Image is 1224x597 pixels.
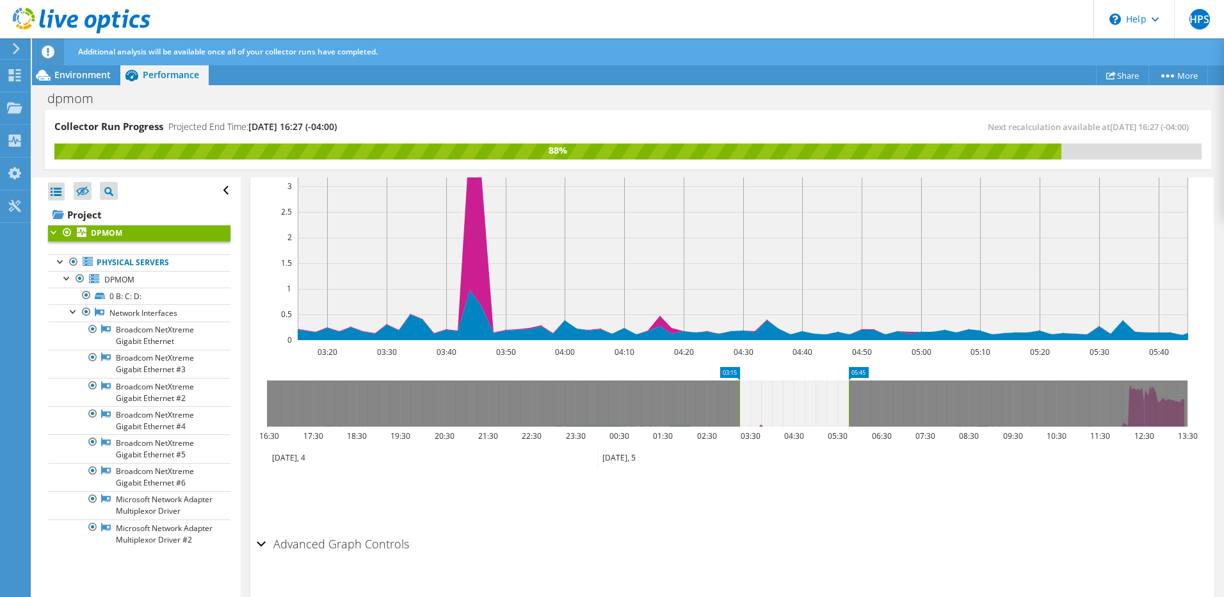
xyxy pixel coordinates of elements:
[48,288,230,304] a: 0 B: C: D:
[48,350,230,378] a: Broadcom NetXtreme Gigabit Ethernet #3
[248,120,337,133] span: [DATE] 16:27 (-04:00)
[609,430,629,441] text: 00:30
[48,304,230,321] a: Network Interfaces
[614,347,634,357] text: 04:10
[48,406,230,434] a: Broadcom NetXtreme Gigabit Ethernet #4
[54,69,111,81] span: Environment
[1003,430,1022,441] text: 09:30
[784,430,803,441] text: 04:30
[42,92,113,106] h1: dpmom
[281,206,292,217] text: 2.5
[48,254,230,271] a: Physical Servers
[1134,430,1154,441] text: 12:30
[287,181,292,192] text: 3
[54,143,1061,158] div: 88%
[958,430,978,441] text: 08:30
[970,347,990,357] text: 05:10
[168,120,337,134] h4: Projected End Time:
[281,258,292,268] text: 1.5
[871,430,891,441] text: 06:30
[91,227,122,238] b: DPMOM
[257,531,409,557] h2: Advanced Graph Controls
[48,434,230,462] a: Broadcom NetXtreme Gigabit Ethernet #5
[652,430,672,441] text: 01:30
[48,378,230,406] a: Broadcom NetXtreme Gigabit Ethernet #2
[390,430,410,441] text: 19:30
[521,430,541,441] text: 22:30
[1148,65,1208,85] a: More
[1090,430,1109,441] text: 11:30
[281,309,292,320] text: 0.5
[740,430,760,441] text: 03:30
[48,322,230,350] a: Broadcom NetXtreme Gigabit Ethernet
[915,430,935,441] text: 07:30
[48,463,230,491] a: Broadcom NetXtreme Gigabit Ethernet #6
[143,69,199,81] span: Performance
[376,347,396,357] text: 03:30
[1148,347,1168,357] text: 05:40
[48,204,230,225] a: Project
[436,347,456,357] text: 03:40
[287,232,292,243] text: 2
[851,347,871,357] text: 04:50
[1029,347,1049,357] text: 05:20
[733,347,753,357] text: 04:30
[78,46,378,57] span: Additional analysis will be available once all of your collector runs have completed.
[478,430,497,441] text: 21:30
[673,347,693,357] text: 04:20
[495,347,515,357] text: 03:50
[1096,65,1149,85] a: Share
[911,347,931,357] text: 05:00
[1109,13,1121,25] svg: \n
[1089,347,1109,357] text: 05:30
[1189,9,1210,29] span: HPS
[565,430,585,441] text: 23:30
[48,271,230,288] a: DPMOM
[827,430,847,441] text: 05:30
[346,430,366,441] text: 18:30
[287,283,291,294] text: 1
[434,430,454,441] text: 20:30
[1046,430,1066,441] text: 10:30
[1177,430,1197,441] text: 13:30
[303,430,323,441] text: 17:30
[317,347,337,357] text: 03:20
[1110,121,1189,133] span: [DATE] 16:27 (-04:00)
[48,491,230,519] a: Microsoft Network Adapter Multiplexor Driver
[48,225,230,241] a: DPMOM
[988,121,1195,133] span: Next recalculation available at
[792,347,812,357] text: 04:40
[259,430,278,441] text: 16:30
[554,347,574,357] text: 04:00
[697,430,716,441] text: 02:30
[287,334,292,345] text: 0
[48,519,230,548] a: Microsoft Network Adapter Multiplexor Driver #2
[104,274,134,285] span: DPMOM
